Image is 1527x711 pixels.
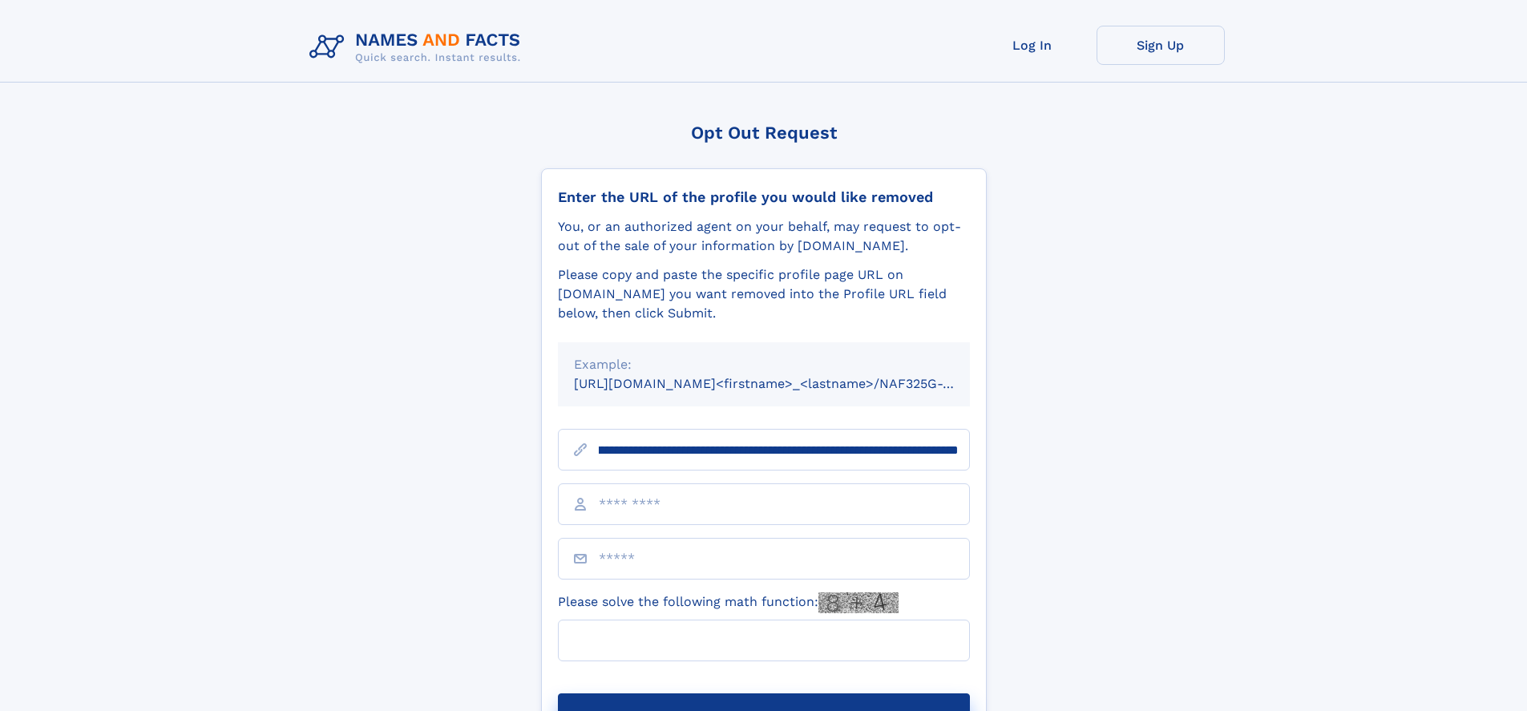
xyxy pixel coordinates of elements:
[574,355,954,374] div: Example:
[558,265,970,323] div: Please copy and paste the specific profile page URL on [DOMAIN_NAME] you want removed into the Pr...
[558,188,970,206] div: Enter the URL of the profile you would like removed
[574,376,1000,391] small: [URL][DOMAIN_NAME]<firstname>_<lastname>/NAF325G-xxxxxxxx
[558,217,970,256] div: You, or an authorized agent on your behalf, may request to opt-out of the sale of your informatio...
[968,26,1097,65] a: Log In
[558,592,899,613] label: Please solve the following math function:
[303,26,534,69] img: Logo Names and Facts
[1097,26,1225,65] a: Sign Up
[541,123,987,143] div: Opt Out Request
